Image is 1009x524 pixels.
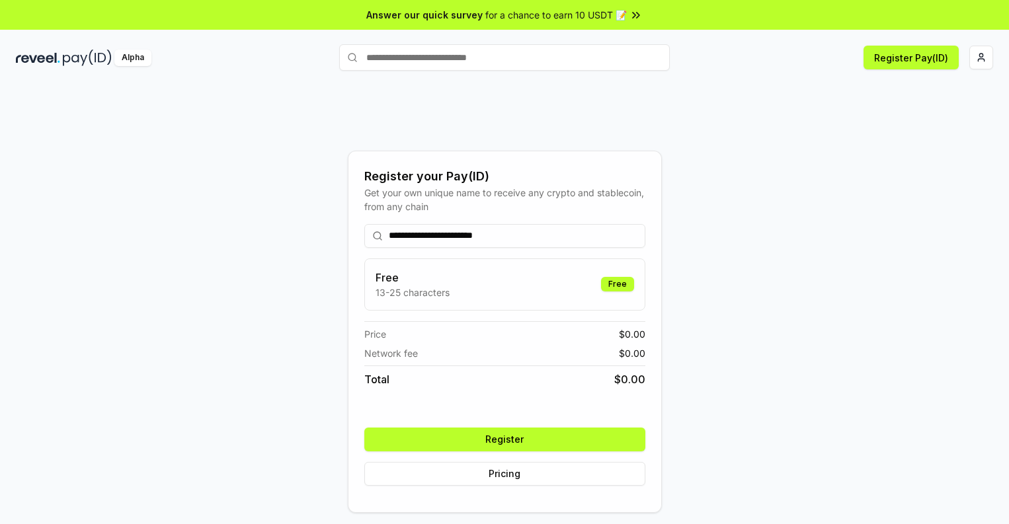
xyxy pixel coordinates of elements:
[619,346,645,360] span: $ 0.00
[614,371,645,387] span: $ 0.00
[16,50,60,66] img: reveel_dark
[364,346,418,360] span: Network fee
[364,371,389,387] span: Total
[619,327,645,341] span: $ 0.00
[114,50,151,66] div: Alpha
[366,8,483,22] span: Answer our quick survey
[485,8,627,22] span: for a chance to earn 10 USDT 📝
[364,327,386,341] span: Price
[63,50,112,66] img: pay_id
[601,277,634,291] div: Free
[364,462,645,486] button: Pricing
[364,167,645,186] div: Register your Pay(ID)
[364,428,645,451] button: Register
[376,270,450,285] h3: Free
[376,285,450,299] p: 13-25 characters
[364,186,645,213] div: Get your own unique name to receive any crypto and stablecoin, from any chain
[864,46,959,69] button: Register Pay(ID)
